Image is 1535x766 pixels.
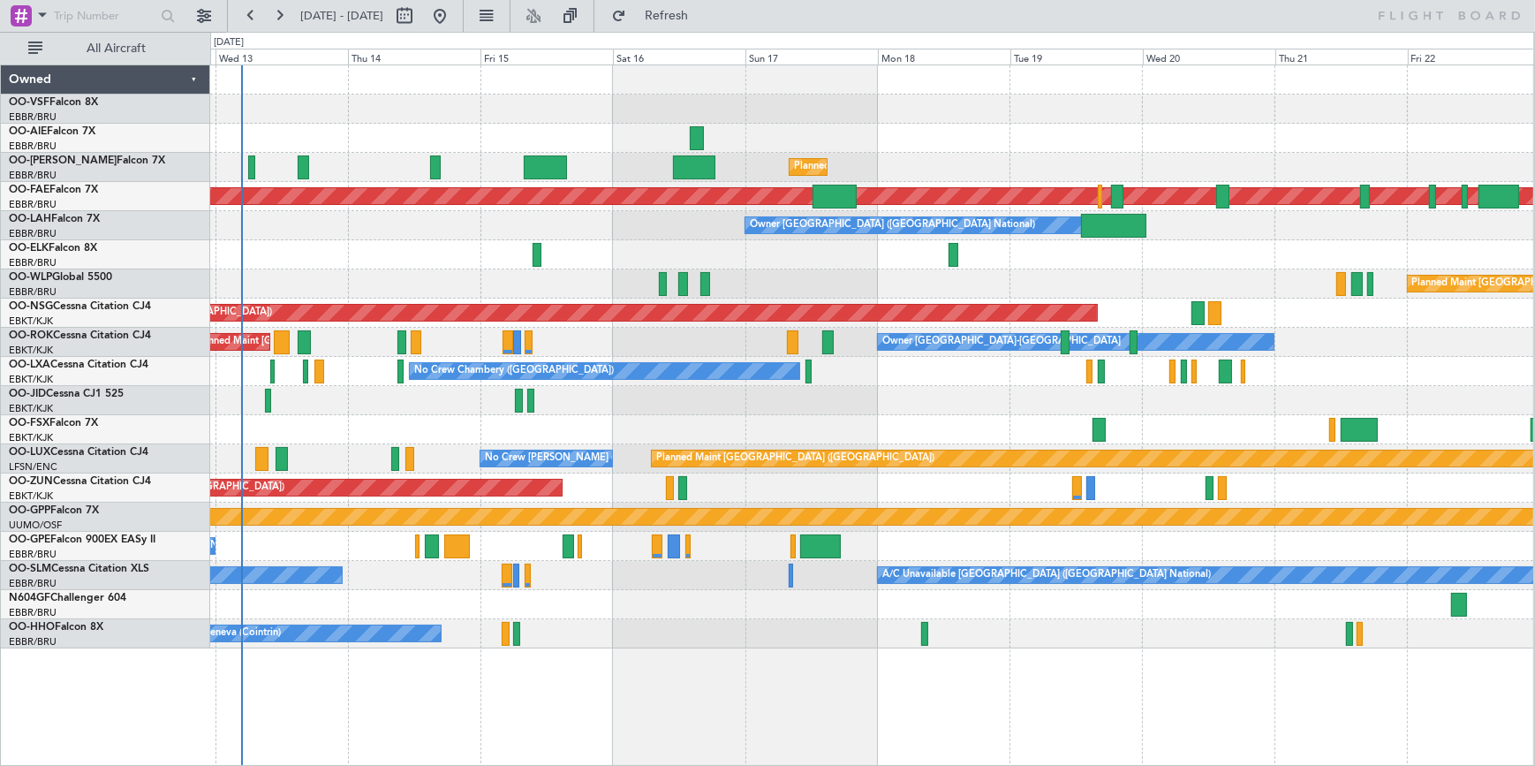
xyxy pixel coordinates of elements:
[9,622,103,633] a: OO-HHOFalcon 8X
[9,256,57,269] a: EBBR/BRU
[9,635,57,648] a: EBBR/BRU
[9,402,53,415] a: EBKT/KJK
[9,418,98,429] a: OO-FSXFalcon 7X
[630,10,704,22] span: Refresh
[9,505,99,516] a: OO-GPPFalcon 7X
[882,562,1211,588] div: A/C Unavailable [GEOGRAPHIC_DATA] ([GEOGRAPHIC_DATA] National)
[9,476,151,487] a: OO-ZUNCessna Citation CJ4
[9,227,57,240] a: EBBR/BRU
[9,285,57,299] a: EBBR/BRU
[9,97,49,108] span: OO-VSF
[9,243,49,254] span: OO-ELK
[9,360,50,370] span: OO-LXA
[9,214,51,224] span: OO-LAH
[9,389,46,399] span: OO-JID
[9,489,53,503] a: EBKT/KJK
[794,154,1114,180] div: Planned Maint [GEOGRAPHIC_DATA] ([GEOGRAPHIC_DATA] National)
[9,447,50,458] span: OO-LUX
[1143,49,1275,64] div: Wed 20
[9,535,155,545] a: OO-GPEFalcon 900EX EASy II
[9,272,112,283] a: OO-WLPGlobal 5500
[9,301,151,312] a: OO-NSGCessna Citation CJ4
[9,505,50,516] span: OO-GPP
[9,155,117,166] span: OO-[PERSON_NAME]
[1275,49,1408,64] div: Thu 21
[485,445,697,472] div: No Crew [PERSON_NAME] ([PERSON_NAME])
[9,185,49,195] span: OO-FAE
[214,35,244,50] div: [DATE]
[9,606,57,619] a: EBBR/BRU
[480,49,613,64] div: Fri 15
[9,140,57,153] a: EBBR/BRU
[9,126,95,137] a: OO-AIEFalcon 7X
[9,476,53,487] span: OO-ZUN
[9,110,57,124] a: EBBR/BRU
[1010,49,1143,64] div: Tue 19
[9,330,151,341] a: OO-ROKCessna Citation CJ4
[882,329,1121,355] div: Owner [GEOGRAPHIC_DATA]-[GEOGRAPHIC_DATA]
[613,49,745,64] div: Sat 16
[9,272,52,283] span: OO-WLP
[9,97,98,108] a: OO-VSFFalcon 8X
[9,593,126,603] a: N604GFChallenger 604
[656,445,934,472] div: Planned Maint [GEOGRAPHIC_DATA] ([GEOGRAPHIC_DATA])
[9,519,62,532] a: UUMO/OSF
[9,535,50,545] span: OO-GPE
[9,389,124,399] a: OO-JIDCessna CJ1 525
[9,548,57,561] a: EBBR/BRU
[750,212,1035,239] div: Owner [GEOGRAPHIC_DATA] ([GEOGRAPHIC_DATA] National)
[19,34,192,63] button: All Aircraft
[9,577,57,590] a: EBBR/BRU
[9,155,165,166] a: OO-[PERSON_NAME]Falcon 7X
[300,8,383,24] span: [DATE] - [DATE]
[46,42,186,55] span: All Aircraft
[745,49,878,64] div: Sun 17
[9,169,57,182] a: EBBR/BRU
[9,447,148,458] a: OO-LUXCessna Citation CJ4
[9,126,47,137] span: OO-AIE
[9,418,49,429] span: OO-FSX
[9,315,53,328] a: EBKT/KJK
[9,330,53,341] span: OO-ROK
[603,2,709,30] button: Refresh
[9,564,51,574] span: OO-SLM
[9,185,98,195] a: OO-FAEFalcon 7X
[9,593,50,603] span: N604GF
[216,49,348,64] div: Wed 13
[9,243,97,254] a: OO-ELKFalcon 8X
[9,564,149,574] a: OO-SLMCessna Citation XLS
[54,3,155,29] input: Trip Number
[9,198,57,211] a: EBBR/BRU
[9,460,57,474] a: LFSN/ENC
[9,373,53,386] a: EBKT/KJK
[348,49,480,64] div: Thu 14
[9,344,53,357] a: EBKT/KJK
[9,214,100,224] a: OO-LAHFalcon 7X
[414,358,614,384] div: No Crew Chambery ([GEOGRAPHIC_DATA])
[9,431,53,444] a: EBKT/KJK
[9,301,53,312] span: OO-NSG
[9,360,148,370] a: OO-LXACessna Citation CJ4
[9,622,55,633] span: OO-HHO
[878,49,1010,64] div: Mon 18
